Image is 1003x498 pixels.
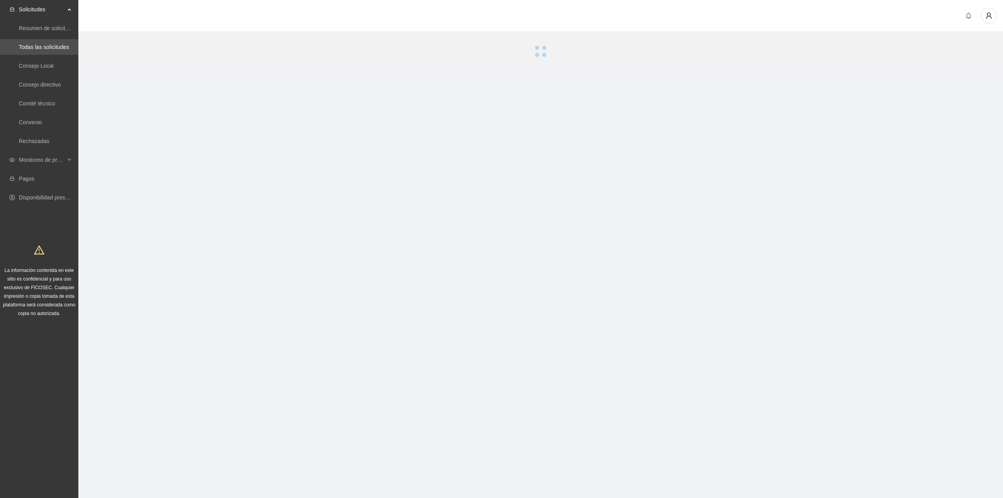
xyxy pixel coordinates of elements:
span: La información contenida en este sitio es confidencial y para uso exclusivo de FICOSEC. Cualquier... [3,268,76,316]
a: Todas las solicitudes [19,44,69,50]
span: bell [963,13,974,19]
span: Solicitudes [19,2,65,17]
a: Consejo directivo [19,81,61,88]
a: Convenio [19,119,42,125]
a: Rechazadas [19,138,49,144]
a: Resumen de solicitudes por aprobar [19,25,107,31]
span: user [981,12,996,19]
span: inbox [9,7,15,12]
a: Consejo Local [19,63,54,69]
span: warning [34,245,44,255]
a: Disponibilidad presupuestal [19,194,86,201]
span: Monitoreo de proyectos [19,152,65,168]
a: Comité técnico [19,100,55,107]
button: user [981,8,997,24]
span: eye [9,157,15,163]
button: bell [962,9,975,22]
a: Pagos [19,176,34,182]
